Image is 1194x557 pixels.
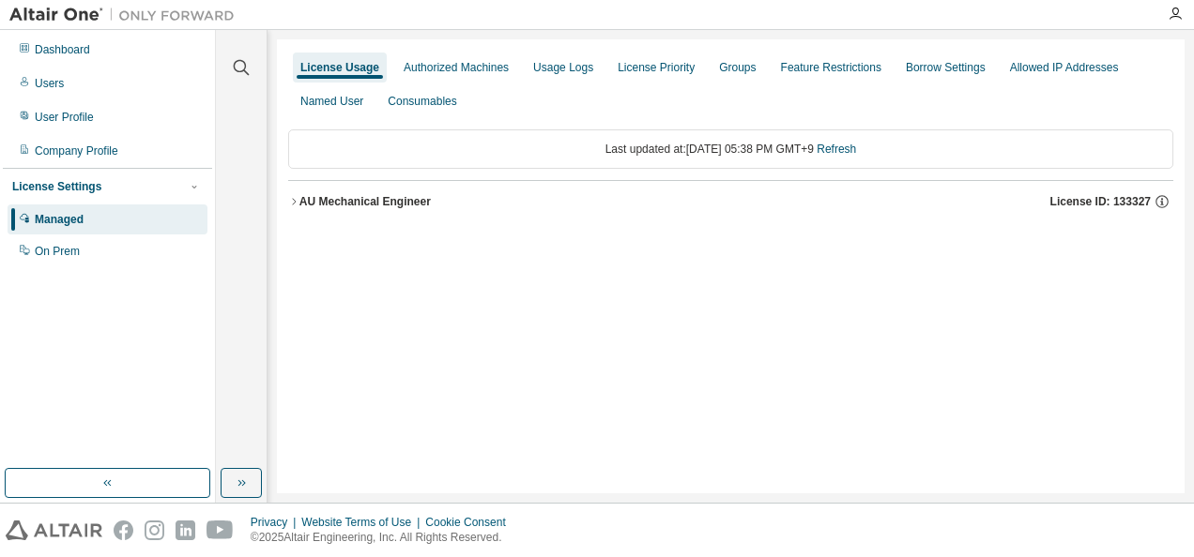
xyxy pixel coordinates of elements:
div: AU Mechanical Engineer [299,194,431,209]
div: Managed [35,212,84,227]
div: License Priority [618,60,695,75]
p: © 2025 Altair Engineering, Inc. All Rights Reserved. [251,530,517,546]
img: facebook.svg [114,520,133,540]
div: Consumables [388,94,456,109]
div: Users [35,76,64,91]
button: AU Mechanical EngineerLicense ID: 133327 [288,181,1173,222]
img: linkedin.svg [176,520,195,540]
div: Company Profile [35,143,118,158]
div: Website Terms of Use [301,515,425,530]
div: Cookie Consent [425,515,516,530]
div: Authorized Machines [404,60,509,75]
div: Allowed IP Addresses [1010,60,1119,75]
img: instagram.svg [145,520,164,540]
img: altair_logo.svg [6,520,102,540]
div: Borrow Settings [906,60,986,75]
div: On Prem [35,244,80,259]
div: Usage Logs [533,60,593,75]
a: Refresh [817,143,856,156]
div: License Settings [12,179,101,194]
div: License Usage [300,60,379,75]
img: youtube.svg [207,520,234,540]
div: Named User [300,94,363,109]
div: Last updated at: [DATE] 05:38 PM GMT+9 [288,129,1173,169]
div: Groups [719,60,756,75]
span: License ID: 133327 [1050,194,1151,209]
div: User Profile [35,110,94,125]
div: Dashboard [35,42,90,57]
div: Feature Restrictions [781,60,881,75]
div: Privacy [251,515,301,530]
img: Altair One [9,6,244,24]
